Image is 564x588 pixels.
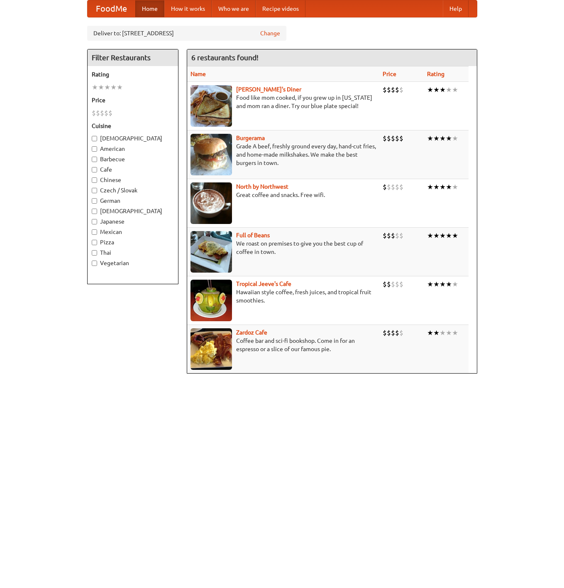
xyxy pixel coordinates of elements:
[433,328,439,337] li: ★
[190,93,376,110] p: Food like mom cooked, if you grew up in [US_STATE] and mom ran a diner. Try our blue plate special!
[395,280,399,289] li: $
[190,288,376,305] p: Hawaiian style coffee, fresh juices, and tropical fruit smoothies.
[395,85,399,94] li: $
[110,83,117,92] li: ★
[88,0,135,17] a: FoodMe
[87,26,286,41] div: Deliver to: [STREET_ADDRESS]
[92,250,97,256] input: Thai
[433,85,439,94] li: ★
[427,71,444,77] a: Rating
[236,183,288,190] a: North by Northwest
[391,231,395,240] li: $
[92,136,97,141] input: [DEMOGRAPHIC_DATA]
[92,197,174,205] label: German
[395,182,399,192] li: $
[117,83,123,92] li: ★
[427,280,433,289] li: ★
[88,49,178,66] h4: Filter Restaurants
[260,29,280,37] a: Change
[383,182,387,192] li: $
[92,155,174,163] label: Barbecue
[92,122,174,130] h5: Cuisine
[164,0,212,17] a: How it works
[92,145,174,153] label: American
[92,209,97,214] input: [DEMOGRAPHIC_DATA]
[387,231,391,240] li: $
[190,85,232,127] img: sallys.jpg
[92,229,97,235] input: Mexican
[236,135,265,141] a: Burgerama
[433,280,439,289] li: ★
[452,134,458,143] li: ★
[399,134,403,143] li: $
[399,85,403,94] li: $
[433,134,439,143] li: ★
[383,231,387,240] li: $
[383,280,387,289] li: $
[387,182,391,192] li: $
[96,108,100,118] li: $
[399,280,403,289] li: $
[399,182,403,192] li: $
[387,134,391,143] li: $
[427,134,433,143] li: ★
[92,259,174,267] label: Vegetarian
[190,231,232,273] img: beans.jpg
[236,329,267,336] a: Zardoz Cafe
[433,182,439,192] li: ★
[446,280,452,289] li: ★
[190,142,376,167] p: Grade A beef, freshly ground every day, hand-cut fries, and home-made milkshakes. We make the bes...
[383,71,396,77] a: Price
[190,71,206,77] a: Name
[452,182,458,192] li: ★
[387,280,391,289] li: $
[399,231,403,240] li: $
[427,231,433,240] li: ★
[190,239,376,256] p: We roast on premises to give you the best cup of coffee in town.
[427,328,433,337] li: ★
[92,176,174,184] label: Chinese
[439,85,446,94] li: ★
[92,238,174,246] label: Pizza
[92,248,174,257] label: Thai
[190,280,232,321] img: jeeves.jpg
[92,240,97,245] input: Pizza
[452,328,458,337] li: ★
[92,96,174,104] h5: Price
[391,85,395,94] li: $
[387,328,391,337] li: $
[92,134,174,143] label: [DEMOGRAPHIC_DATA]
[236,86,301,93] b: [PERSON_NAME]'s Diner
[92,83,98,92] li: ★
[92,167,97,172] input: Cafe
[104,108,108,118] li: $
[391,280,395,289] li: $
[452,85,458,94] li: ★
[236,232,270,239] a: Full of Beans
[92,198,97,204] input: German
[439,328,446,337] li: ★
[446,231,452,240] li: ★
[446,182,452,192] li: ★
[92,146,97,152] input: American
[92,177,97,183] input: Chinese
[439,134,446,143] li: ★
[439,182,446,192] li: ★
[190,191,376,199] p: Great coffee and snacks. Free wifi.
[383,134,387,143] li: $
[104,83,110,92] li: ★
[92,70,174,79] h5: Rating
[399,328,403,337] li: $
[446,134,452,143] li: ★
[433,231,439,240] li: ★
[190,337,376,353] p: Coffee bar and sci-fi bookshop. Come in for an espresso or a slice of our famous pie.
[439,231,446,240] li: ★
[190,182,232,224] img: north.jpg
[236,280,291,287] a: Tropical Jeeve's Cafe
[92,219,97,224] input: Japanese
[395,134,399,143] li: $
